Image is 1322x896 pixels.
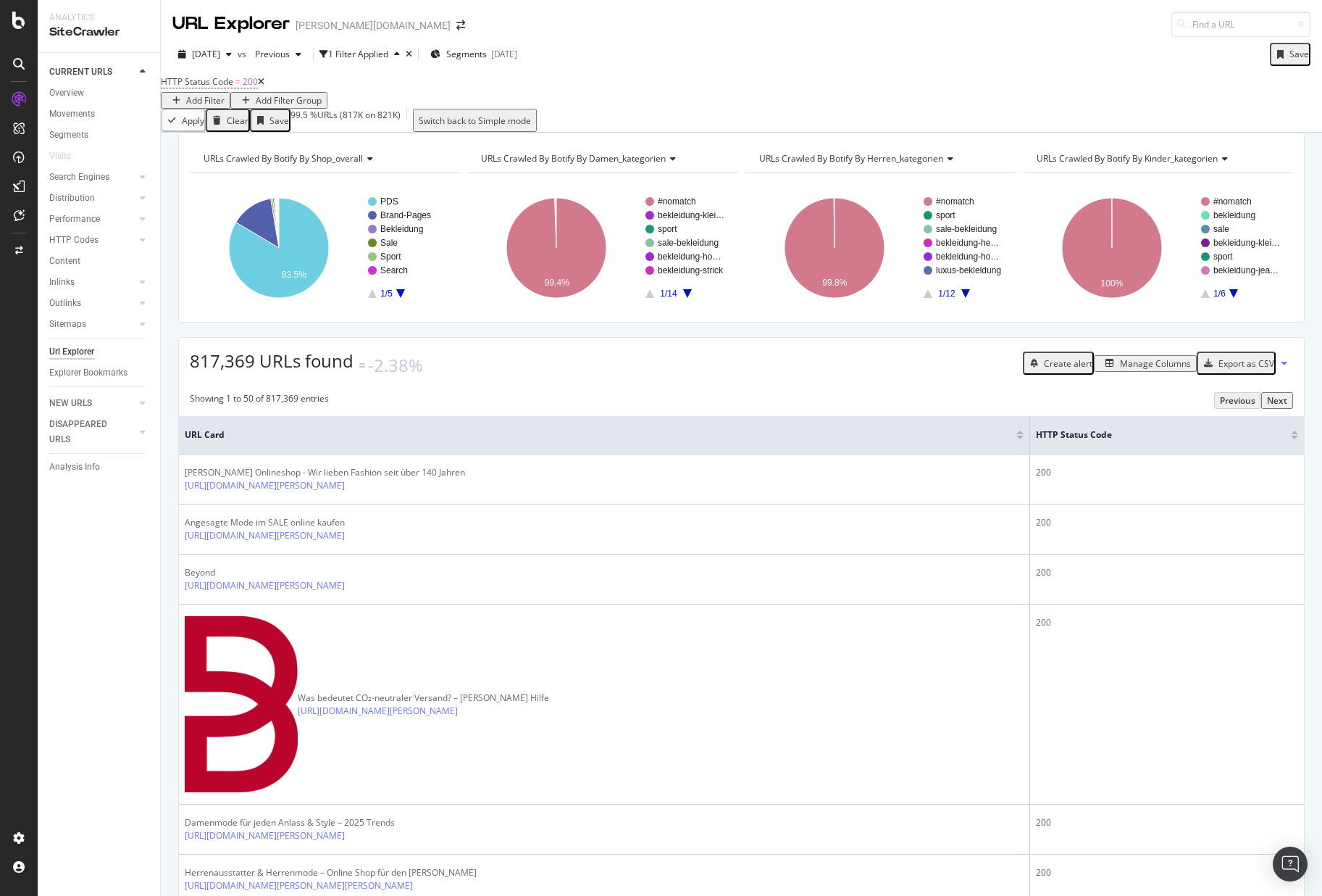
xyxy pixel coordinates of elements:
[1214,392,1261,409] button: Previous
[49,149,71,164] div: Visits
[413,109,537,132] button: Switch back to Simple mode
[1100,278,1123,289] text: 100%
[936,224,997,234] text: sale-bekleidung
[49,396,92,411] div: NEW URLS
[1036,428,1269,441] span: HTTP Status Code
[658,224,677,234] text: sport
[756,147,1003,170] h4: URLs Crawled By Botify By herren_kategorien
[1036,616,1298,629] div: 200
[185,579,345,592] a: [URL][DOMAIN_NAME][PERSON_NAME]
[49,149,85,164] a: Visits
[49,233,135,248] a: HTTP Codes
[380,224,423,234] text: Bekleidung
[49,460,150,475] a: Analysis Info
[467,185,737,311] svg: A chart.
[49,107,150,122] a: Movements
[49,212,135,227] a: Performance
[190,392,329,409] div: Showing 1 to 50 of 817,369 entries
[269,115,289,127] div: Save
[1037,152,1218,165] span: URLs Crawled By Botify By kinder_kategorien
[49,365,127,381] div: Explorer Bookmarks
[49,107,95,122] div: Movements
[49,191,135,206] a: Distribution
[419,115,531,127] div: Switch back to Simple mode
[481,152,666,165] span: URLs Crawled By Botify By damen_kategorien
[49,128,150,143] a: Segments
[406,50,412,59] div: times
[936,196,974,207] text: #nomatch
[49,317,86,332] div: Sitemaps
[1171,12,1310,37] input: Find a URL
[658,265,724,275] text: bekleidung-strick
[243,75,258,88] span: 200
[49,275,135,290] a: Inlinks
[759,152,943,165] span: URLs Crawled By Botify By herren_kategorien
[1213,289,1226,299] text: 1/6
[49,254,150,269] a: Content
[190,185,460,311] svg: A chart.
[249,48,290,60] span: Previous
[185,566,419,579] div: Beyond
[545,278,569,288] text: 99.4%
[1213,238,1280,248] text: bekleidung-klei…
[298,692,549,705] div: Was bedeutet CO₂-neutraler Versand? – [PERSON_NAME] Hilfe
[1023,352,1094,375] button: Create alert
[172,12,290,36] div: URL Explorer
[185,816,419,829] div: Damenmode für jeden Anlass & Style – 2025 Trends
[206,109,250,132] button: Clear
[1036,816,1298,829] div: 200
[478,147,724,170] h4: URLs Crawled By Botify By damen_kategorien
[186,94,225,107] div: Add Filter
[1197,352,1276,375] button: Export as CSV
[49,24,148,41] div: SiteCrawler
[380,238,398,248] text: Sale
[359,363,365,368] img: Equal
[201,147,447,170] h4: URLs Crawled By Botify By shop_overall
[745,185,1016,311] svg: A chart.
[182,115,204,127] div: Apply
[658,196,696,207] text: #nomatch
[161,75,233,88] span: HTTP Status Code
[1267,394,1287,407] div: Next
[185,479,345,492] a: [URL][DOMAIN_NAME][PERSON_NAME]
[936,252,999,262] text: bekleidung-ho…
[1289,48,1309,60] div: Save
[658,252,721,262] text: bekleidung-ho…
[446,48,487,60] span: Segments
[491,48,517,60] div: [DATE]
[49,254,80,269] div: Content
[49,170,135,185] a: Search Engines
[1213,252,1233,262] text: sport
[250,109,290,132] button: Save
[185,428,1013,441] span: URL Card
[380,196,398,207] text: PDS
[1213,265,1279,275] text: bekleidung-jea…
[49,191,95,206] div: Distribution
[380,289,393,299] text: 1/5
[319,43,406,66] button: 1 Filter Applied
[49,65,135,80] a: CURRENT URLS
[1213,224,1229,234] text: sale
[296,18,451,33] div: [PERSON_NAME][DOMAIN_NAME]
[49,460,100,475] div: Analysis Info
[380,210,431,220] text: Brand-Pages
[1273,847,1308,882] div: Open Intercom Messenger
[1120,357,1191,370] div: Manage Columns
[1094,355,1197,372] button: Manage Columns
[936,238,999,248] text: bekleidung-he…
[49,417,135,447] a: DISAPPEARED URLS
[49,296,135,311] a: Outlinks
[1036,866,1298,879] div: 200
[192,48,220,60] span: 2025 Aug. 11th
[185,516,419,529] div: Angesagte Mode im SALE online kaufen
[49,212,100,227] div: Performance
[1036,466,1298,479] div: 200
[936,210,955,220] text: sport
[49,317,135,332] a: Sitemaps
[49,86,84,101] div: Overview
[1270,43,1310,66] button: Save
[298,705,458,718] a: [URL][DOMAIN_NAME][PERSON_NAME]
